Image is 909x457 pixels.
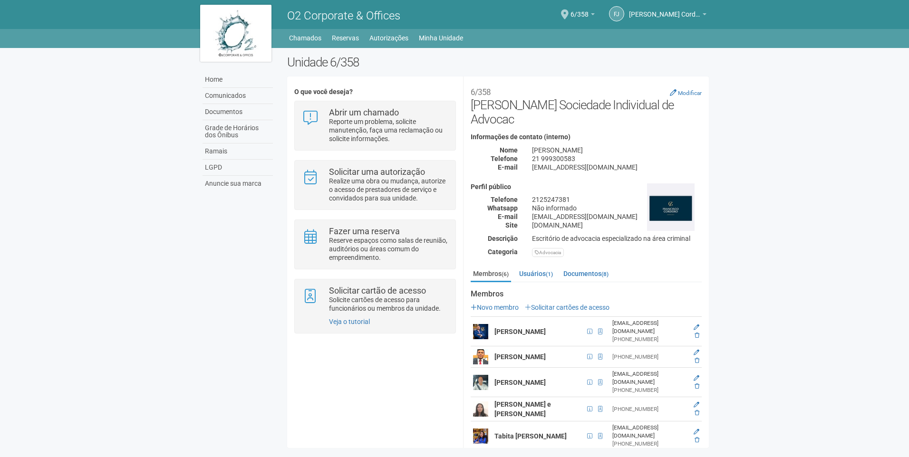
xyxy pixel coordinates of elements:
[525,195,709,204] div: 2125247381
[494,400,551,418] strong: [PERSON_NAME] e [PERSON_NAME]
[491,155,518,162] strong: Telefone
[546,271,553,277] small: (1)
[612,405,685,413] div: [PHONE_NUMBER]
[471,304,519,311] a: Novo membro
[203,120,273,143] a: Grade de Horários dos Ônibus
[694,401,699,408] a: Editar membro
[488,248,518,256] strong: Categoria
[500,146,518,154] strong: Nome
[694,349,699,356] a: Editar membro
[525,234,709,243] div: Escritório de advocacia especializado na área criminal
[612,370,685,386] div: [EMAIL_ADDRESS][DOMAIN_NAME]
[419,31,463,45] a: Minha Unidade
[302,286,448,313] a: Solicitar cartão de acesso Solicite cartões de acesso para funcionários ou membros da unidade.
[487,204,518,212] strong: Whatsapp
[329,226,400,236] strong: Fazer uma reserva
[473,349,488,364] img: user.png
[488,235,518,242] strong: Descrição
[694,324,699,331] a: Editar membro
[287,55,709,69] h2: Unidade 6/358
[302,227,448,262] a: Fazer uma reserva Reserve espaços como salas de reunião, auditórios ou áreas comum do empreendime...
[525,163,709,171] div: [EMAIL_ADDRESS][DOMAIN_NAME]
[525,212,709,221] div: [EMAIL_ADDRESS][DOMAIN_NAME]
[329,286,426,295] strong: Solicitar cartão de acesso
[612,335,685,343] div: [PHONE_NUMBER]
[525,304,609,311] a: Solicitar cartões de acesso
[471,133,702,141] h4: Informações de contato (interno)
[561,267,611,281] a: Documentos(8)
[329,117,448,143] p: Reporte um problema, solicite manutenção, faça uma reclamação ou solicite informações.
[329,295,448,313] p: Solicite cartões de acesso para funcionários ou membros da unidade.
[532,248,564,257] div: Advocacia
[609,6,624,21] a: FJ
[695,409,699,416] a: Excluir membro
[695,437,699,443] a: Excluir membro
[471,87,491,97] small: 6/358
[203,143,273,160] a: Ramais
[525,204,709,212] div: Não informado
[329,107,399,117] strong: Abrir um chamado
[491,196,518,203] strong: Telefone
[203,176,273,191] a: Anuncie sua marca
[471,290,702,298] strong: Membros
[612,319,685,335] div: [EMAIL_ADDRESS][DOMAIN_NAME]
[332,31,359,45] a: Reservas
[517,267,555,281] a: Usuários(1)
[612,424,685,440] div: [EMAIL_ADDRESS][DOMAIN_NAME]
[498,163,518,171] strong: E-mail
[471,267,511,282] a: Membros(6)
[525,154,709,163] div: 21 999300583
[494,353,546,361] strong: [PERSON_NAME]
[694,375,699,381] a: Editar membro
[678,90,702,96] small: Modificar
[571,12,595,19] a: 6/358
[289,31,321,45] a: Chamados
[612,440,685,448] div: [PHONE_NUMBER]
[473,324,488,339] img: user.png
[612,386,685,394] div: [PHONE_NUMBER]
[287,9,400,22] span: O2 Corporate & Offices
[294,88,455,95] h4: O que você deseja?
[505,221,518,229] strong: Site
[571,1,589,18] span: 6/358
[203,104,273,120] a: Documentos
[695,383,699,390] a: Excluir membro
[329,318,370,325] a: Veja o tutorial
[525,221,709,229] div: [DOMAIN_NAME]
[369,31,408,45] a: Autorizações
[203,72,273,88] a: Home
[629,12,706,19] a: [PERSON_NAME] Cordeiro da S. Jr.
[629,1,700,18] span: Francisco J. Cordeiro da S. Jr.
[329,167,425,177] strong: Solicitar uma autorização
[494,379,546,386] strong: [PERSON_NAME]
[203,160,273,176] a: LGPD
[601,271,609,277] small: (8)
[695,357,699,364] a: Excluir membro
[502,271,509,277] small: (6)
[694,428,699,435] a: Editar membro
[498,213,518,220] strong: E-mail
[203,88,273,104] a: Comunicados
[471,183,702,190] h4: Perfil público
[473,401,488,417] img: user.png
[647,183,695,231] img: business.png
[471,84,702,126] h2: [PERSON_NAME] Sociedade Individual de Advocac
[329,236,448,262] p: Reserve espaços como salas de reunião, auditórios ou áreas comum do empreendimento.
[695,332,699,339] a: Excluir membro
[612,353,685,361] div: [PHONE_NUMBER]
[473,375,488,390] img: user.png
[329,177,448,202] p: Realize uma obra ou mudança, autorize o acesso de prestadores de serviço e convidados para sua un...
[525,146,709,154] div: [PERSON_NAME]
[302,108,448,143] a: Abrir um chamado Reporte um problema, solicite manutenção, faça uma reclamação ou solicite inform...
[473,428,488,444] img: user.png
[302,168,448,202] a: Solicitar uma autorização Realize uma obra ou mudança, autorize o acesso de prestadores de serviç...
[200,5,271,62] img: logo.jpg
[494,328,546,335] strong: [PERSON_NAME]
[494,432,567,440] strong: Tabita [PERSON_NAME]
[670,89,702,96] a: Modificar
